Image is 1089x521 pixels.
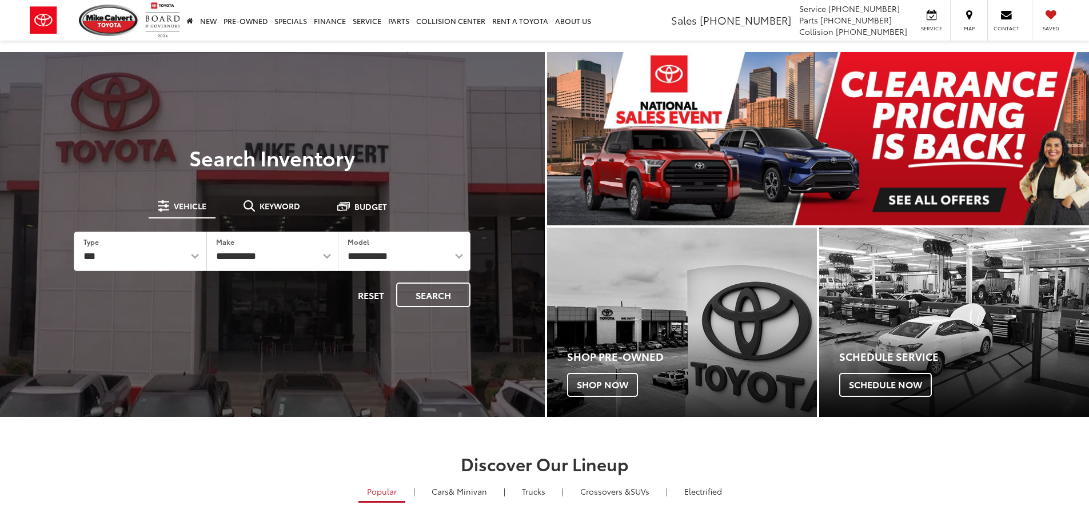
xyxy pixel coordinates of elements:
span: [PHONE_NUMBER] [820,14,892,26]
button: Search [396,283,470,307]
button: Reset [348,283,394,307]
a: Schedule Service Schedule Now [819,228,1089,417]
div: Toyota [547,228,817,417]
span: [PHONE_NUMBER] [700,13,791,27]
span: Schedule Now [839,373,932,397]
span: Contact [994,25,1019,32]
h2: Discover Our Lineup [142,454,948,473]
a: Popular [358,482,405,503]
a: Shop Pre-Owned Shop Now [547,228,817,417]
a: Electrified [676,482,731,501]
span: Shop Now [567,373,638,397]
span: Sales [671,13,697,27]
li: | [410,486,418,497]
div: Toyota [819,228,1089,417]
li: | [663,486,671,497]
img: Mike Calvert Toyota [79,5,139,36]
span: Keyword [260,202,300,210]
span: Service [799,3,826,14]
span: [PHONE_NUMBER] [828,3,900,14]
label: Type [83,237,99,246]
a: SUVs [572,482,658,501]
span: Crossovers & [580,486,631,497]
span: [PHONE_NUMBER] [836,26,907,37]
label: Model [348,237,369,246]
span: & Minivan [449,486,487,497]
h4: Schedule Service [839,351,1089,363]
h4: Shop Pre-Owned [567,351,817,363]
span: Saved [1038,25,1063,32]
span: Budget [354,202,387,210]
span: Service [919,25,944,32]
h3: Search Inventory [48,146,497,169]
li: | [559,486,567,497]
span: Collision [799,26,833,37]
span: Vehicle [174,202,206,210]
span: Parts [799,14,818,26]
label: Make [216,237,234,246]
span: Map [956,25,982,32]
li: | [501,486,508,497]
a: Trucks [513,482,554,501]
a: Cars [423,482,496,501]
